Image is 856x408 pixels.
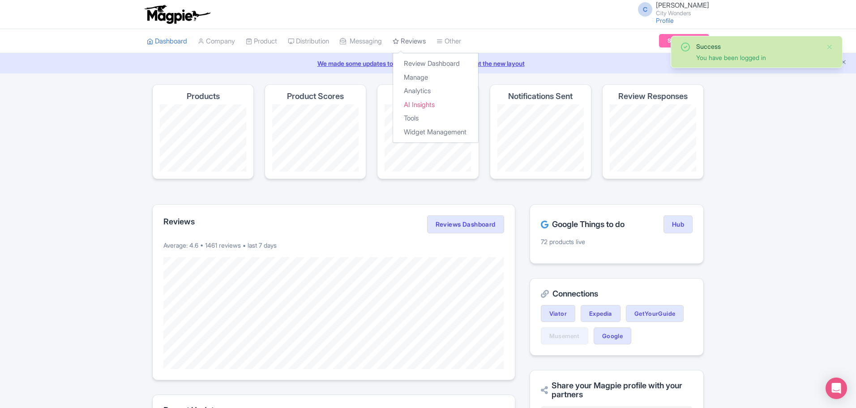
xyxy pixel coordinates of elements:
[437,29,461,54] a: Other
[393,84,478,98] a: Analytics
[659,34,709,47] a: Subscription
[826,42,833,52] button: Close
[187,92,220,101] h4: Products
[663,215,693,233] a: Hub
[147,29,187,54] a: Dashboard
[581,305,621,322] a: Expedia
[633,2,709,16] a: C [PERSON_NAME] City Wonders
[163,241,504,250] p: Average: 4.6 • 1461 reviews • last 7 days
[656,1,709,9] span: [PERSON_NAME]
[638,2,652,17] span: C
[656,17,674,24] a: Profile
[142,4,212,24] img: logo-ab69f6fb50320c5b225c76a69d11143b.png
[340,29,382,54] a: Messaging
[618,92,688,101] h4: Review Responses
[541,381,693,399] h2: Share your Magpie profile with your partners
[287,92,344,101] h4: Product Scores
[393,57,478,71] a: Review Dashboard
[594,327,631,344] a: Google
[393,29,426,54] a: Reviews
[656,10,709,16] small: City Wonders
[696,42,819,51] div: Success
[288,29,329,54] a: Distribution
[541,289,693,298] h2: Connections
[393,112,478,125] a: Tools
[163,217,195,226] h2: Reviews
[541,327,588,344] a: Musement
[541,220,625,229] h2: Google Things to do
[427,215,504,233] a: Reviews Dashboard
[541,237,693,246] p: 72 products live
[198,29,235,54] a: Company
[393,125,478,139] a: Widget Management
[826,378,847,399] div: Open Intercom Messenger
[246,29,277,54] a: Product
[626,305,684,322] a: GetYourGuide
[508,92,573,101] h4: Notifications Sent
[840,58,847,68] button: Close announcement
[541,305,575,322] a: Viator
[393,71,478,85] a: Manage
[5,59,851,68] a: We made some updates to the platform. Read more about the new layout
[696,53,819,62] div: You have been logged in
[393,98,478,112] a: AI Insights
